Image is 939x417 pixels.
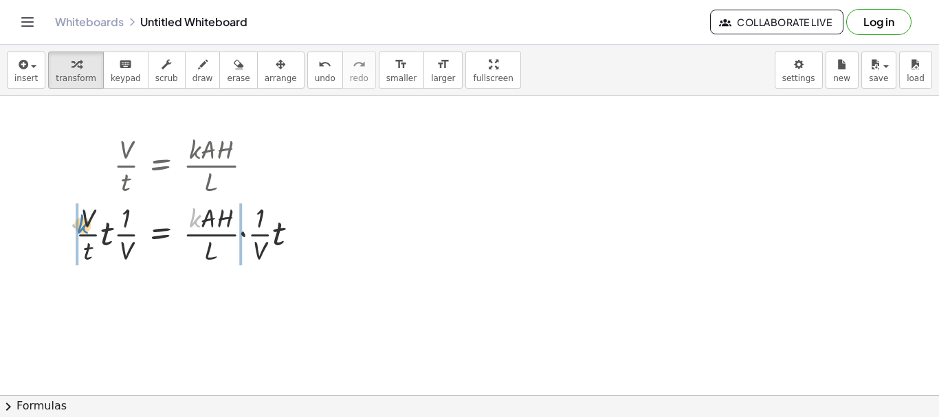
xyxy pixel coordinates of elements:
[227,74,250,83] span: erase
[423,52,463,89] button: format_sizelarger
[722,16,832,28] span: Collaborate Live
[386,74,417,83] span: smaller
[775,52,823,89] button: settings
[395,56,408,73] i: format_size
[379,52,424,89] button: format_sizesmaller
[55,15,124,29] a: Whiteboards
[119,56,132,73] i: keyboard
[148,52,186,89] button: scrub
[16,11,38,33] button: Toggle navigation
[353,56,366,73] i: redo
[111,74,141,83] span: keypad
[861,52,896,89] button: save
[710,10,843,34] button: Collaborate Live
[350,74,368,83] span: redo
[192,74,213,83] span: draw
[899,52,932,89] button: load
[315,74,335,83] span: undo
[907,74,925,83] span: load
[48,52,104,89] button: transform
[307,52,343,89] button: undoundo
[782,74,815,83] span: settings
[155,74,178,83] span: scrub
[56,74,96,83] span: transform
[257,52,305,89] button: arrange
[103,52,148,89] button: keyboardkeypad
[265,74,297,83] span: arrange
[869,74,888,83] span: save
[846,9,912,35] button: Log in
[431,74,455,83] span: larger
[185,52,221,89] button: draw
[833,74,850,83] span: new
[437,56,450,73] i: format_size
[14,74,38,83] span: insert
[465,52,520,89] button: fullscreen
[7,52,45,89] button: insert
[342,52,376,89] button: redoredo
[318,56,331,73] i: undo
[219,52,257,89] button: erase
[826,52,859,89] button: new
[473,74,513,83] span: fullscreen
